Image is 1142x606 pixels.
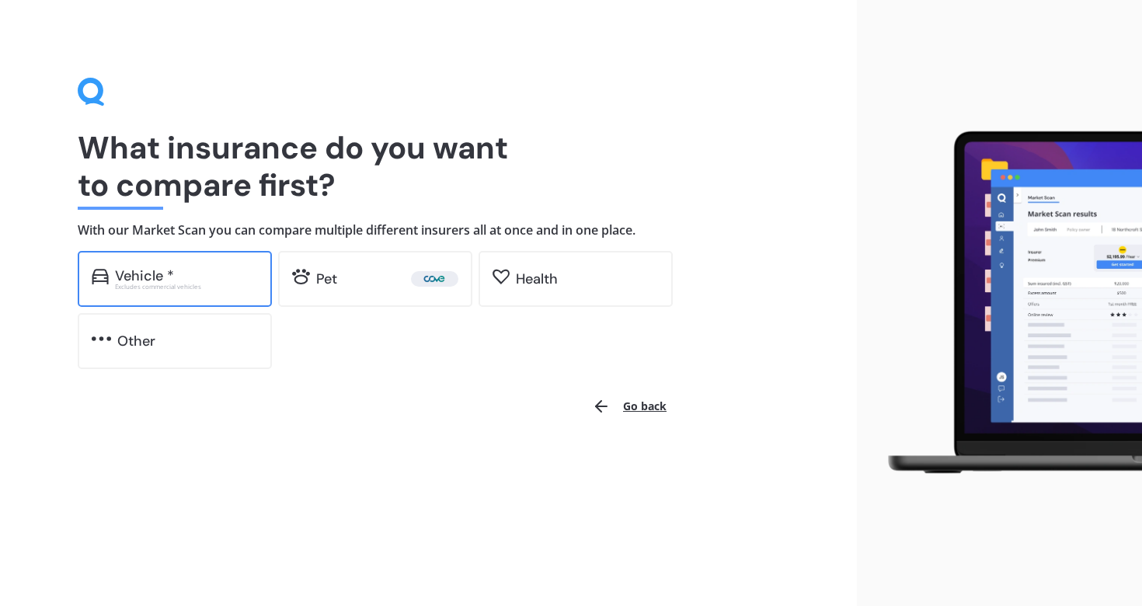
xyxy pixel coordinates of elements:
div: Excludes commercial vehicles [115,284,258,290]
button: Go back [583,388,676,425]
img: health.62746f8bd298b648b488.svg [493,269,510,284]
a: Pet [278,251,472,307]
div: Health [516,271,558,287]
img: other.81dba5aafe580aa69f38.svg [92,331,111,347]
div: Other [117,333,155,349]
div: Pet [316,271,337,287]
img: pet.71f96884985775575a0d.svg [292,269,310,284]
div: Vehicle * [115,268,174,284]
img: car.f15378c7a67c060ca3f3.svg [92,269,109,284]
h4: With our Market Scan you can compare multiple different insurers all at once and in one place. [78,222,779,239]
h1: What insurance do you want to compare first? [78,129,779,204]
img: Cove.webp [414,271,455,287]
